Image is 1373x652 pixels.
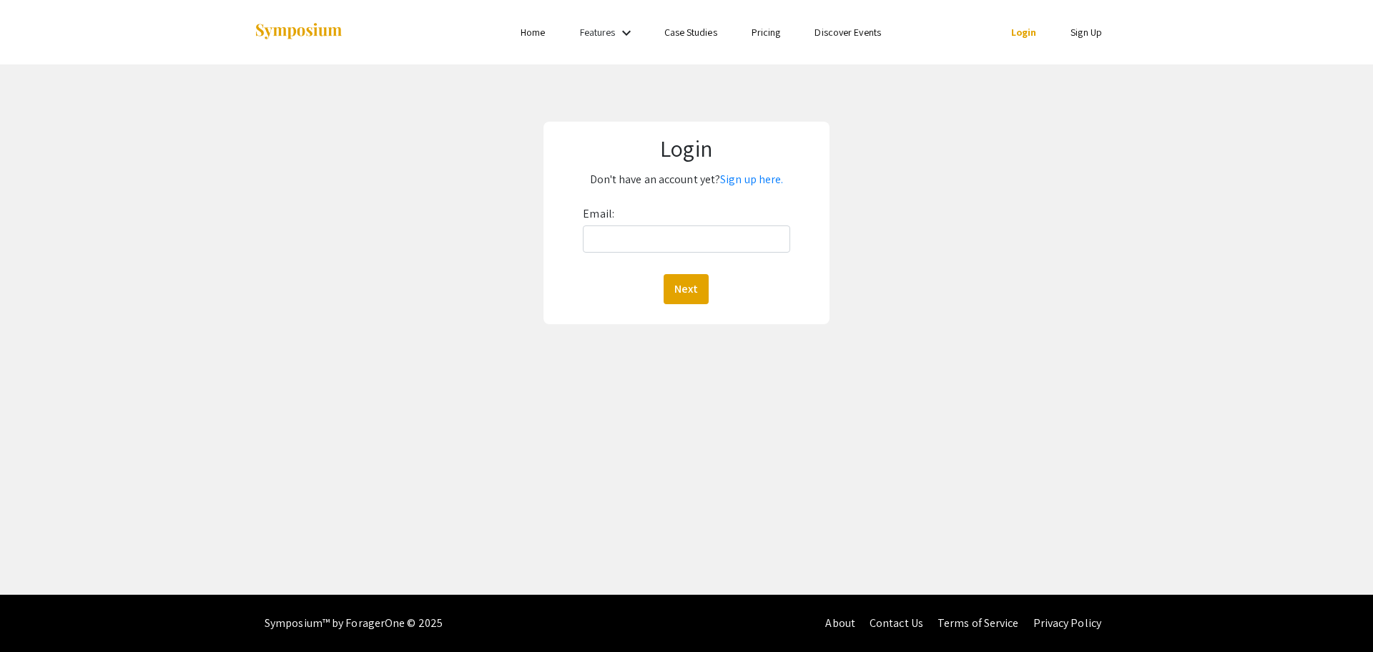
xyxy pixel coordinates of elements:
a: Terms of Service [938,615,1019,631]
a: Features [580,26,616,39]
a: Discover Events [815,26,881,39]
h1: Login [557,135,816,162]
div: Symposium™ by ForagerOne © 2025 [265,595,443,652]
a: Home [521,26,545,39]
img: Symposium by ForagerOne [254,22,343,42]
a: About [825,615,855,631]
p: Don't have an account yet? [557,168,816,191]
a: Contact Us [870,615,923,631]
a: Login [1011,26,1037,39]
a: Sign up here. [720,172,783,187]
a: Privacy Policy [1033,615,1101,631]
label: Email: [583,203,614,225]
a: Pricing [752,26,781,39]
a: Case Studies [664,26,717,39]
a: Sign Up [1071,26,1102,39]
button: Next [664,274,709,304]
mat-icon: Expand Features list [618,24,635,42]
